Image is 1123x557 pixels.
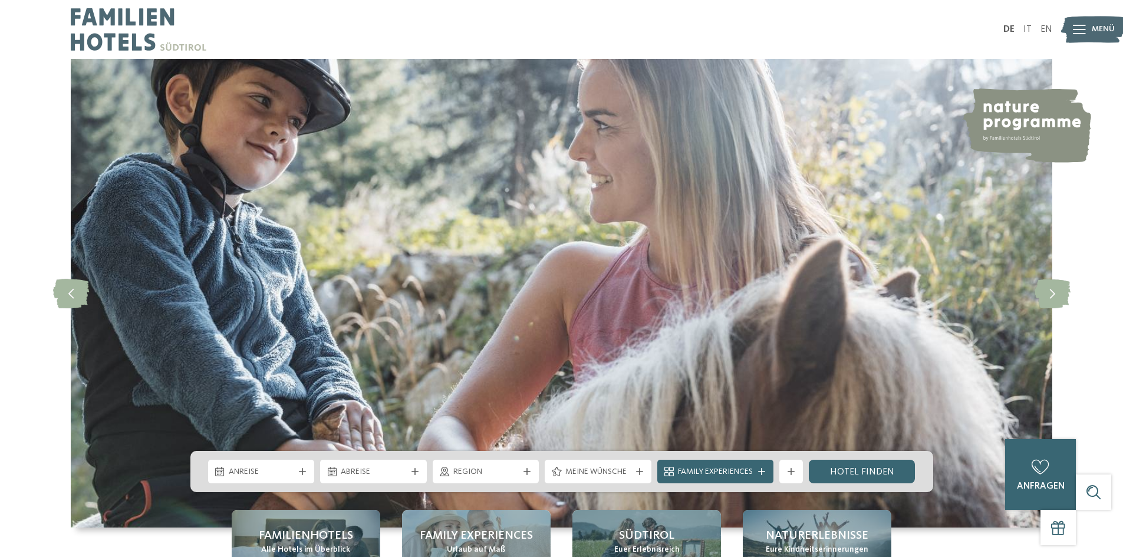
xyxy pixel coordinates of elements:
[766,544,868,556] span: Eure Kindheitserinnerungen
[678,466,753,478] span: Family Experiences
[420,528,533,544] span: Family Experiences
[619,528,674,544] span: Südtirol
[71,59,1052,528] img: Familienhotels Südtirol: The happy family places
[341,466,406,478] span: Abreise
[614,544,680,556] span: Euer Erlebnisreich
[961,88,1091,163] img: nature programme by Familienhotels Südtirol
[1017,482,1065,491] span: anfragen
[259,528,353,544] span: Familienhotels
[1040,25,1052,34] a: EN
[229,466,294,478] span: Anreise
[1003,25,1015,34] a: DE
[453,466,519,478] span: Region
[1092,24,1115,35] span: Menü
[261,544,350,556] span: Alle Hotels im Überblick
[1005,439,1076,510] a: anfragen
[447,544,505,556] span: Urlaub auf Maß
[1023,25,1032,34] a: IT
[565,466,631,478] span: Meine Wünsche
[809,460,915,483] a: Hotel finden
[766,528,868,544] span: Naturerlebnisse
